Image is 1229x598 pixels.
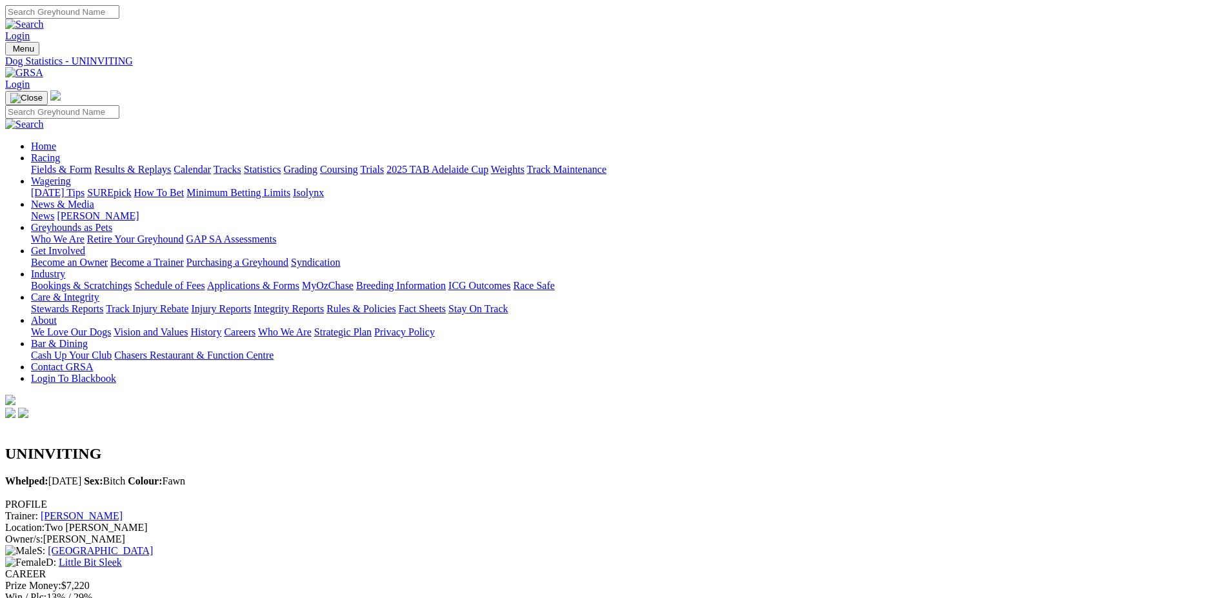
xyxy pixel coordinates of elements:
div: PROFILE [5,499,1224,510]
a: Trials [360,164,384,175]
input: Search [5,5,119,19]
a: Retire Your Greyhound [87,234,184,244]
a: SUREpick [87,187,131,198]
span: Owner/s: [5,533,43,544]
img: twitter.svg [18,408,28,418]
a: Injury Reports [191,303,251,314]
span: S: [5,545,45,556]
a: Care & Integrity [31,292,99,303]
a: Minimum Betting Limits [186,187,290,198]
a: Weights [491,164,525,175]
a: Login [5,79,30,90]
a: Integrity Reports [254,303,324,314]
a: Applications & Forms [207,280,299,291]
a: [GEOGRAPHIC_DATA] [48,545,153,556]
a: Stay On Track [448,303,508,314]
img: logo-grsa-white.png [5,395,15,405]
img: GRSA [5,67,43,79]
a: Become an Owner [31,257,108,268]
a: Vision and Values [114,326,188,337]
a: Wagering [31,175,71,186]
a: Breeding Information [356,280,446,291]
a: [PERSON_NAME] [41,510,123,521]
b: Whelped: [5,475,48,486]
span: Fawn [128,475,185,486]
span: Prize Money: [5,580,61,591]
img: Search [5,19,44,30]
div: Racing [31,164,1224,175]
a: News [31,210,54,221]
div: Get Involved [31,257,1224,268]
a: Contact GRSA [31,361,93,372]
a: Privacy Policy [374,326,435,337]
b: Colour: [128,475,162,486]
a: Race Safe [513,280,554,291]
a: Purchasing a Greyhound [186,257,288,268]
a: Strategic Plan [314,326,372,337]
a: Fact Sheets [399,303,446,314]
a: Syndication [291,257,340,268]
a: Get Involved [31,245,85,256]
a: [DATE] Tips [31,187,85,198]
a: History [190,326,221,337]
div: Dog Statistics - UNINVITING [5,55,1224,67]
div: CAREER [5,568,1224,580]
a: Grading [284,164,317,175]
a: Bookings & Scratchings [31,280,132,291]
span: Menu [13,44,34,54]
img: Male [5,545,37,557]
a: Fields & Form [31,164,92,175]
a: Stewards Reports [31,303,103,314]
a: Racing [31,152,60,163]
a: GAP SA Assessments [186,234,277,244]
button: Toggle navigation [5,91,48,105]
div: Industry [31,280,1224,292]
div: About [31,326,1224,338]
b: Sex: [84,475,103,486]
img: Female [5,557,46,568]
span: Bitch [84,475,125,486]
img: facebook.svg [5,408,15,418]
a: Statistics [244,164,281,175]
a: Become a Trainer [110,257,184,268]
h2: UNINVITING [5,445,1224,463]
a: Cash Up Your Club [31,350,112,361]
a: Bar & Dining [31,338,88,349]
a: Greyhounds as Pets [31,222,112,233]
span: [DATE] [5,475,81,486]
div: Two [PERSON_NAME] [5,522,1224,533]
div: $7,220 [5,580,1224,592]
a: We Love Our Dogs [31,326,111,337]
div: Wagering [31,187,1224,199]
span: D: [5,557,56,568]
a: Coursing [320,164,358,175]
a: Login To Blackbook [31,373,116,384]
a: Results & Replays [94,164,171,175]
span: Location: [5,522,45,533]
a: MyOzChase [302,280,354,291]
a: Careers [224,326,255,337]
a: Login [5,30,30,41]
a: Schedule of Fees [134,280,205,291]
a: Who We Are [258,326,312,337]
img: logo-grsa-white.png [50,90,61,101]
img: Close [10,93,43,103]
input: Search [5,105,119,119]
a: 2025 TAB Adelaide Cup [386,164,488,175]
a: Who We Are [31,234,85,244]
a: Calendar [174,164,211,175]
div: Care & Integrity [31,303,1224,315]
a: Rules & Policies [326,303,396,314]
a: News & Media [31,199,94,210]
a: ICG Outcomes [448,280,510,291]
a: Tracks [214,164,241,175]
a: Track Injury Rebate [106,303,188,314]
div: Bar & Dining [31,350,1224,361]
a: About [31,315,57,326]
div: [PERSON_NAME] [5,533,1224,545]
a: Industry [31,268,65,279]
img: Search [5,119,44,130]
span: Trainer: [5,510,38,521]
a: [PERSON_NAME] [57,210,139,221]
a: Little Bit Sleek [59,557,122,568]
